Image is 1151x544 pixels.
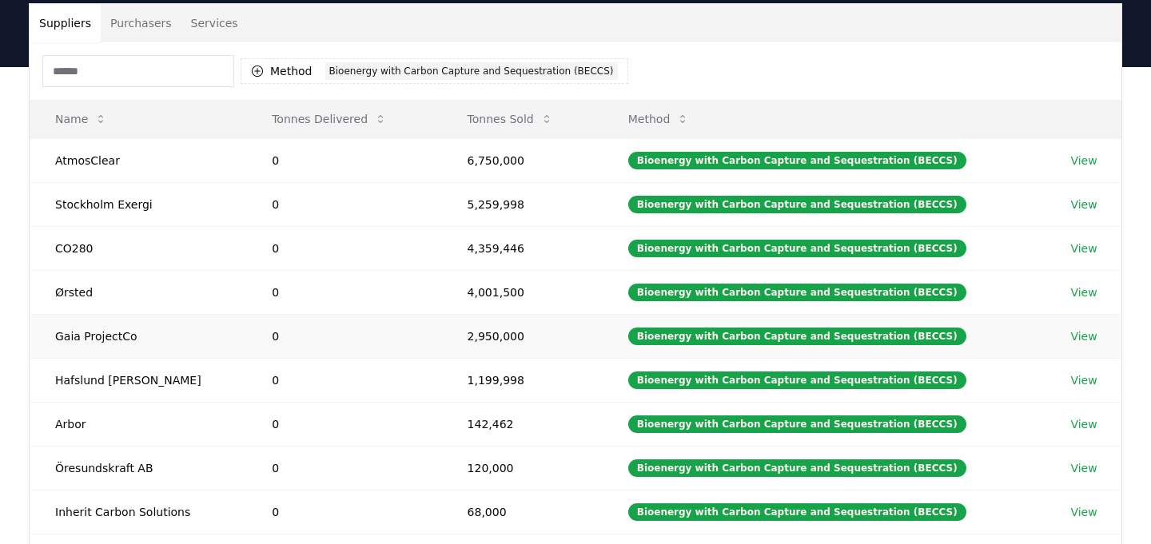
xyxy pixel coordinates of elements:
a: View [1070,284,1097,300]
td: 0 [246,490,441,534]
td: 0 [246,358,441,402]
button: MethodBioenergy with Carbon Capture and Sequestration (BECCS) [241,58,628,84]
a: View [1070,460,1097,476]
td: 0 [246,138,441,182]
div: Bioenergy with Carbon Capture and Sequestration (BECCS) [628,240,966,257]
button: Tonnes Sold [455,103,566,135]
a: View [1070,372,1097,388]
a: View [1070,240,1097,256]
div: Bioenergy with Carbon Capture and Sequestration (BECCS) [628,328,966,345]
td: Arbor [30,402,246,446]
td: 0 [246,182,441,226]
button: Suppliers [30,4,101,42]
button: Purchasers [101,4,181,42]
td: 0 [246,402,441,446]
td: 1,199,998 [442,358,603,402]
div: Bioenergy with Carbon Capture and Sequestration (BECCS) [325,62,618,80]
div: Bioenergy with Carbon Capture and Sequestration (BECCS) [628,284,966,301]
td: 2,950,000 [442,314,603,358]
a: View [1070,416,1097,432]
td: 0 [246,446,441,490]
div: Bioenergy with Carbon Capture and Sequestration (BECCS) [628,371,966,389]
div: Bioenergy with Carbon Capture and Sequestration (BECCS) [628,415,966,433]
a: View [1070,197,1097,212]
a: View [1070,153,1097,169]
td: Öresundskraft AB [30,446,246,490]
button: Tonnes Delivered [259,103,400,135]
td: 0 [246,314,441,358]
td: Hafslund [PERSON_NAME] [30,358,246,402]
div: Bioenergy with Carbon Capture and Sequestration (BECCS) [628,152,966,169]
td: 4,359,446 [442,226,603,270]
td: 0 [246,270,441,314]
td: 6,750,000 [442,138,603,182]
button: Method [615,103,703,135]
div: Bioenergy with Carbon Capture and Sequestration (BECCS) [628,196,966,213]
div: Bioenergy with Carbon Capture and Sequestration (BECCS) [628,503,966,521]
td: Inherit Carbon Solutions [30,490,246,534]
a: View [1070,328,1097,344]
td: Gaia ProjectCo [30,314,246,358]
td: 4,001,500 [442,270,603,314]
td: 5,259,998 [442,182,603,226]
td: CO280 [30,226,246,270]
td: Ørsted [30,270,246,314]
td: AtmosClear [30,138,246,182]
button: Services [181,4,248,42]
td: 120,000 [442,446,603,490]
td: 0 [246,226,441,270]
td: 68,000 [442,490,603,534]
div: Bioenergy with Carbon Capture and Sequestration (BECCS) [628,459,966,477]
td: Stockholm Exergi [30,182,246,226]
a: View [1070,504,1097,520]
button: Name [42,103,120,135]
td: 142,462 [442,402,603,446]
